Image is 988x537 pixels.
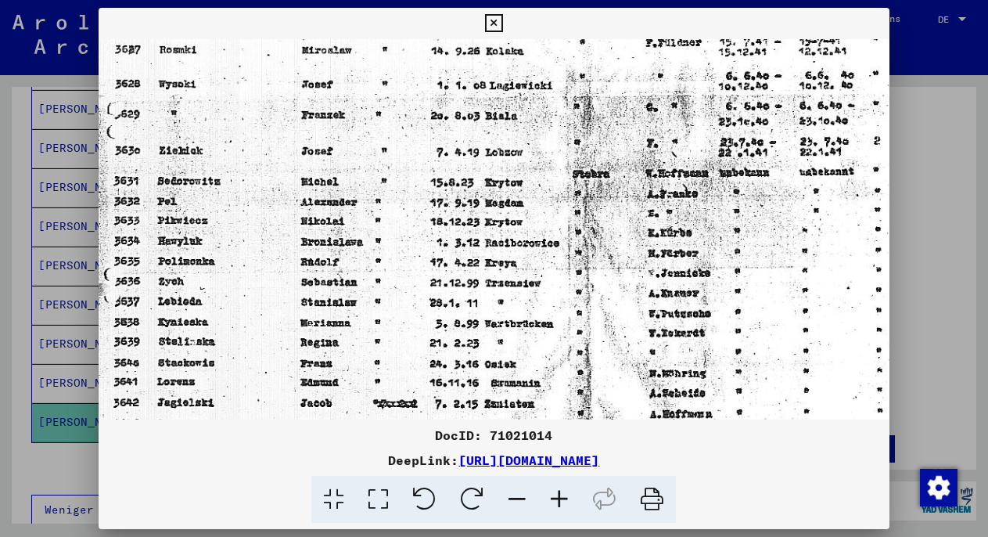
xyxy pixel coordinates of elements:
[99,426,889,445] div: DocID: 71021014
[920,469,957,506] img: Zustimmung ändern
[458,452,599,468] a: [URL][DOMAIN_NAME]
[99,451,889,470] div: DeepLink:
[919,468,957,506] div: Zustimmung ändern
